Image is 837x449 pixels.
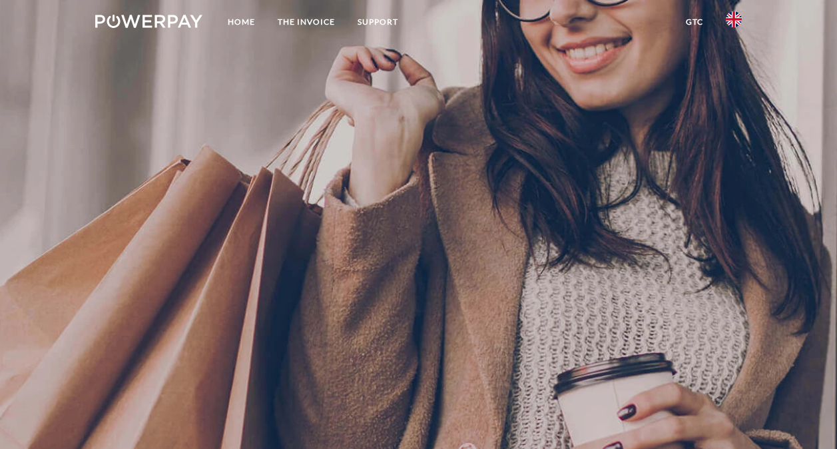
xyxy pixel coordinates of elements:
a: THE INVOICE [266,10,346,34]
a: GTC [675,10,714,34]
img: logo-powerpay-white.svg [95,15,202,28]
a: Home [216,10,266,34]
a: Support [346,10,410,34]
img: en [726,11,742,27]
